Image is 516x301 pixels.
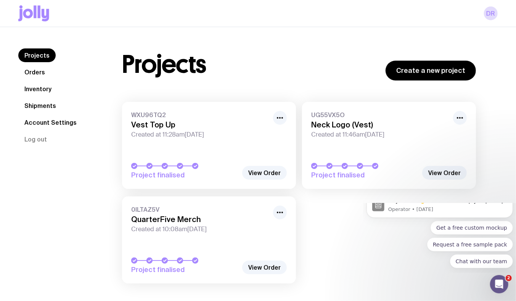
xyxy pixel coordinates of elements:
span: Created at 10:08am[DATE] [131,225,268,233]
h3: QuarterFive Merch [131,215,268,224]
span: Project finalised [131,265,238,274]
button: Quick reply: Request a free sample pack [64,34,149,48]
a: View Order [422,166,467,180]
a: 0ILTAZ5VQuarterFive MerchCreated at 10:08am[DATE]Project finalised [122,196,296,283]
h3: Vest Top Up [131,120,268,129]
h1: Projects [122,52,206,77]
a: View Order [242,261,287,274]
span: 0ILTAZ5V [131,206,268,213]
iframe: Intercom notifications message [363,203,516,273]
span: Created at 11:46am[DATE] [311,131,448,138]
a: UG55VX5ONeck Logo (Vest)Created at 11:46am[DATE]Project finalised [302,102,476,189]
a: Inventory [18,82,58,96]
h3: Neck Logo (Vest) [311,120,448,129]
span: Created at 11:28am[DATE] [131,131,268,138]
a: Shipments [18,99,62,113]
button: Log out [18,132,53,146]
a: Projects [18,48,56,62]
button: Quick reply: Get a free custom mockup [67,18,149,31]
button: Quick reply: Chat with our team [87,51,149,65]
span: Project finalised [131,171,238,180]
span: UG55VX5O [311,111,448,119]
a: DR [484,6,498,20]
span: 2 [506,275,512,281]
a: Account Settings [18,116,83,129]
p: Message from Operator, sent 1w ago [25,3,144,10]
span: Project finalised [311,171,418,180]
a: Create a new project [386,61,476,80]
a: WXU96TQ2Vest Top UpCreated at 11:28am[DATE]Project finalised [122,102,296,189]
a: View Order [242,166,287,180]
div: Quick reply options [3,18,149,65]
a: Orders [18,65,51,79]
iframe: Intercom live chat [490,275,508,293]
span: WXU96TQ2 [131,111,268,119]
